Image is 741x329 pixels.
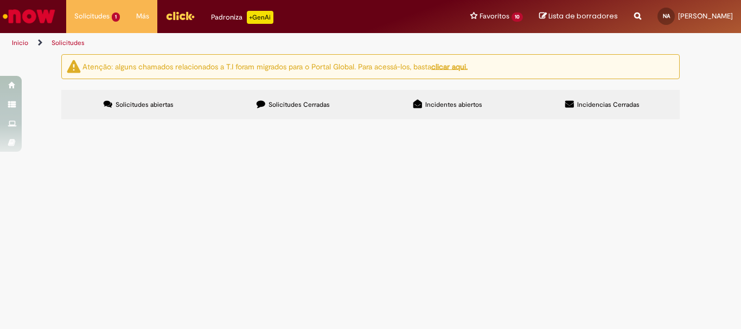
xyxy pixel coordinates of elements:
[74,11,110,22] span: Solicitudes
[12,38,28,47] a: Inicio
[663,12,670,20] span: NA
[1,5,57,27] img: ServiceNow
[52,38,85,47] a: Solicitudes
[431,61,468,71] a: clicar aqui.
[269,100,330,109] span: Solicitudes Cerradas
[211,11,273,24] div: Padroniza
[165,8,195,24] img: click_logo_yellow_360x200.png
[548,11,618,21] span: Lista de borradores
[678,11,733,21] span: [PERSON_NAME]
[82,61,468,71] ng-bind-html: Atenção: alguns chamados relacionados a T.I foram migrados para o Portal Global. Para acessá-los,...
[480,11,509,22] span: Favoritos
[112,12,120,22] span: 1
[512,12,523,22] span: 10
[247,11,273,24] p: +GenAi
[425,100,482,109] span: Incidentes abiertos
[8,33,486,53] ul: Rutas de acceso a la página
[116,100,174,109] span: Solicitudes abiertas
[577,100,640,109] span: Incidencias Cerradas
[136,11,149,22] span: Más
[539,11,618,22] a: Lista de borradores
